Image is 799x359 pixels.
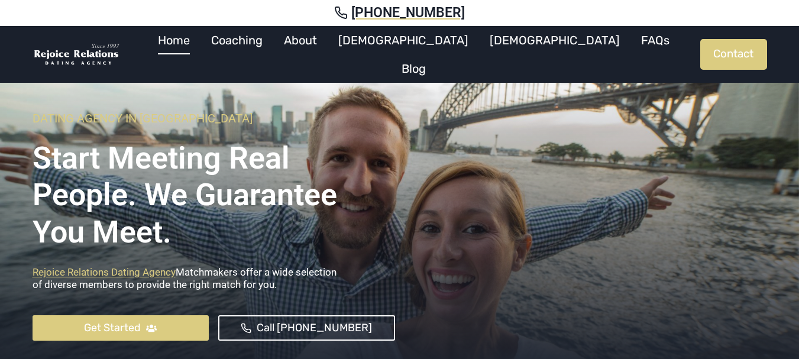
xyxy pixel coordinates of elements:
span: Call [PHONE_NUMBER] [257,319,372,337]
a: Get Started [33,315,209,341]
a: Coaching [200,26,273,54]
span: [PHONE_NUMBER] [351,5,465,21]
a: About [273,26,328,54]
a: Home [147,26,200,54]
p: Matchmakers offer a wide selection of diverse members to provide the right match for you. [33,266,395,296]
a: [DEMOGRAPHIC_DATA] [479,26,630,54]
a: Contact [700,39,767,70]
a: Call [PHONE_NUMBER] [218,315,395,341]
span: Get Started [84,319,141,337]
nav: Primary [127,26,700,83]
h1: Start Meeting Real People. We Guarantee you meet. [33,131,395,251]
a: [DEMOGRAPHIC_DATA] [328,26,479,54]
a: [PHONE_NUMBER] [14,5,785,21]
a: Rejoice Relations Dating Agency [33,266,176,278]
a: Blog [391,54,436,83]
a: FAQs [630,26,680,54]
img: Rejoice Relations [33,43,121,67]
h6: Dating Agency In [GEOGRAPHIC_DATA] [33,111,395,125]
